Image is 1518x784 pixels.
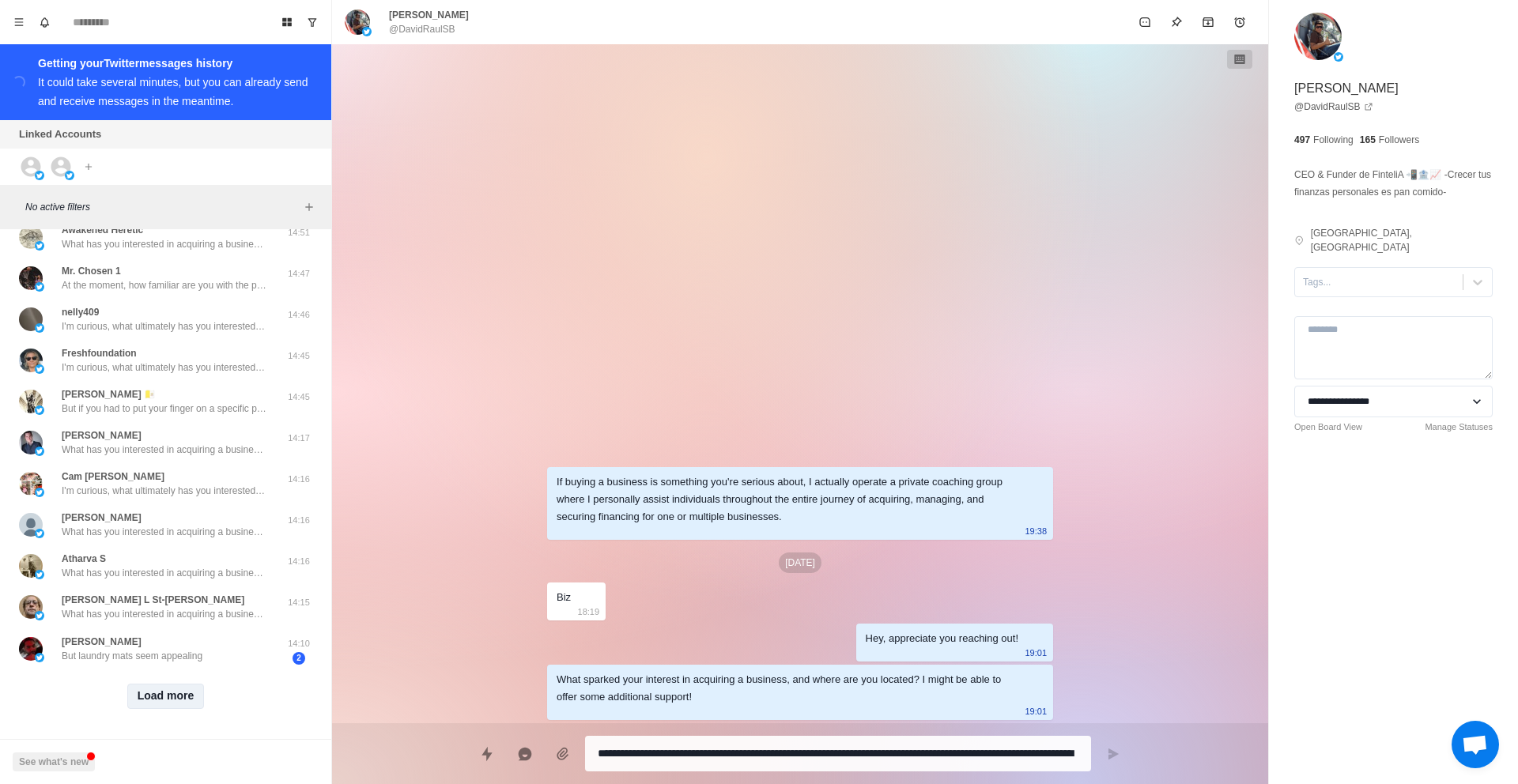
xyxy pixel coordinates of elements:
p: 14:47 [279,267,319,281]
img: picture [35,570,44,579]
p: CEO & Funder de FinteliA 📲🏦📈 -Crecer tus finanzas personales es pan comido- [1294,166,1493,201]
img: picture [19,472,43,496]
button: Add media [547,738,579,770]
p: Freshfoundation [62,346,137,360]
p: 18:19 [578,603,600,620]
p: 165 [1360,133,1376,147]
p: 14:16 [279,555,319,568]
div: It could take several minutes, but you can already send and receive messages in the meantime. [38,76,308,107]
img: picture [65,171,74,180]
p: What has you interested in acquiring a business, and where are you based? I might be able to poin... [62,566,267,580]
p: 19:01 [1025,703,1047,720]
p: Awakened Heretic [62,223,143,237]
p: 14:51 [279,226,319,239]
button: Add filters [300,198,319,217]
p: Following [1313,133,1354,147]
button: Load more [127,684,205,709]
img: picture [35,241,44,251]
p: [PERSON_NAME] L St-[PERSON_NAME] [62,593,244,607]
p: [DATE] [779,552,821,573]
img: picture [35,364,44,374]
p: [PERSON_NAME] 🇻🇦 [62,387,156,401]
p: 14:45 [279,349,319,363]
p: What has you interested in acquiring a business, and where are you based? I might be able to poin... [62,443,267,457]
button: Mark as unread [1129,6,1161,38]
p: What has you interested in acquiring a business, and where are you based? I might be able to poin... [62,525,267,539]
img: picture [35,653,44,662]
div: What sparked your interest in acquiring a business, and where are you located? I might be able to... [557,671,1018,706]
img: picture [19,431,43,454]
p: 14:46 [279,308,319,322]
img: picture [35,611,44,620]
p: What has you interested in acquiring a business, and where are you based? I might be able to poin... [62,607,267,621]
button: Menu [6,9,32,35]
p: But if you had to put your finger on a specific part of the process that’s holding you back from ... [62,401,267,416]
p: 19:38 [1025,522,1047,540]
img: picture [1294,13,1342,60]
button: Notifications [32,9,57,35]
p: No active filters [25,200,300,214]
img: picture [35,171,44,180]
p: At the moment, how familiar are you with the process of buying a business? [62,278,267,292]
a: Manage Statuses [1425,420,1493,434]
p: [PERSON_NAME] [1294,79,1399,98]
p: 14:15 [279,596,319,609]
p: 14:16 [279,514,319,527]
p: But laundry mats seem appealing [62,649,202,663]
a: @DavidRaulSB [1294,100,1373,114]
img: picture [35,529,44,538]
img: picture [19,595,43,619]
button: Show unread conversations [300,9,325,35]
p: [PERSON_NAME] [62,635,142,649]
div: Biz [557,589,571,606]
p: Mr. Chosen 1 [62,264,121,278]
p: [GEOGRAPHIC_DATA], [GEOGRAPHIC_DATA] [1311,226,1493,254]
img: picture [19,225,43,249]
div: If buying a business is something you're serious about, I actually operate a private coaching gro... [557,473,1018,526]
div: Getting your Twitter messages history [38,54,312,73]
button: Add account [79,157,98,176]
img: picture [19,390,43,413]
img: picture [19,349,43,372]
img: picture [362,27,372,36]
div: Hey, appreciate you reaching out! [866,630,1018,647]
p: Cam [PERSON_NAME] [62,469,164,484]
img: picture [19,554,43,578]
p: Atharva S [62,552,106,566]
img: picture [35,447,44,456]
a: Open Board View [1294,420,1362,434]
button: Board View [274,9,300,35]
p: Followers [1379,133,1419,147]
p: nelly409 [62,305,99,319]
p: 14:10 [279,637,319,650]
a: Open chat [1452,721,1499,768]
p: 14:45 [279,390,319,404]
button: Pin [1161,6,1192,38]
button: Reply with AI [509,738,541,770]
img: picture [345,9,370,35]
p: Linked Accounts [19,126,101,142]
p: [PERSON_NAME] [389,8,469,22]
button: Quick replies [471,738,503,770]
img: picture [35,488,44,497]
p: I'm curious, what ultimately has you interested in acquiring a cash-flowing business? [62,484,267,498]
span: 2 [293,652,305,665]
button: See what's new [13,752,95,771]
p: 14:16 [279,473,319,486]
p: What has you interested in acquiring a business, and where are you based? I might be able to poin... [62,237,267,251]
p: [PERSON_NAME] [62,428,142,443]
p: @DavidRaulSB [389,22,455,36]
button: Send message [1097,738,1129,770]
img: picture [19,513,43,537]
img: picture [35,323,44,333]
img: picture [19,266,43,290]
img: picture [35,405,44,415]
img: picture [19,637,43,661]
p: I'm curious, what ultimately has you interested in acquiring a cash-flowing business? [62,319,267,334]
p: 19:01 [1025,644,1047,661]
button: Archive [1192,6,1224,38]
img: picture [19,307,43,331]
p: 497 [1294,133,1310,147]
img: picture [35,282,44,292]
p: [PERSON_NAME] [62,511,142,525]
